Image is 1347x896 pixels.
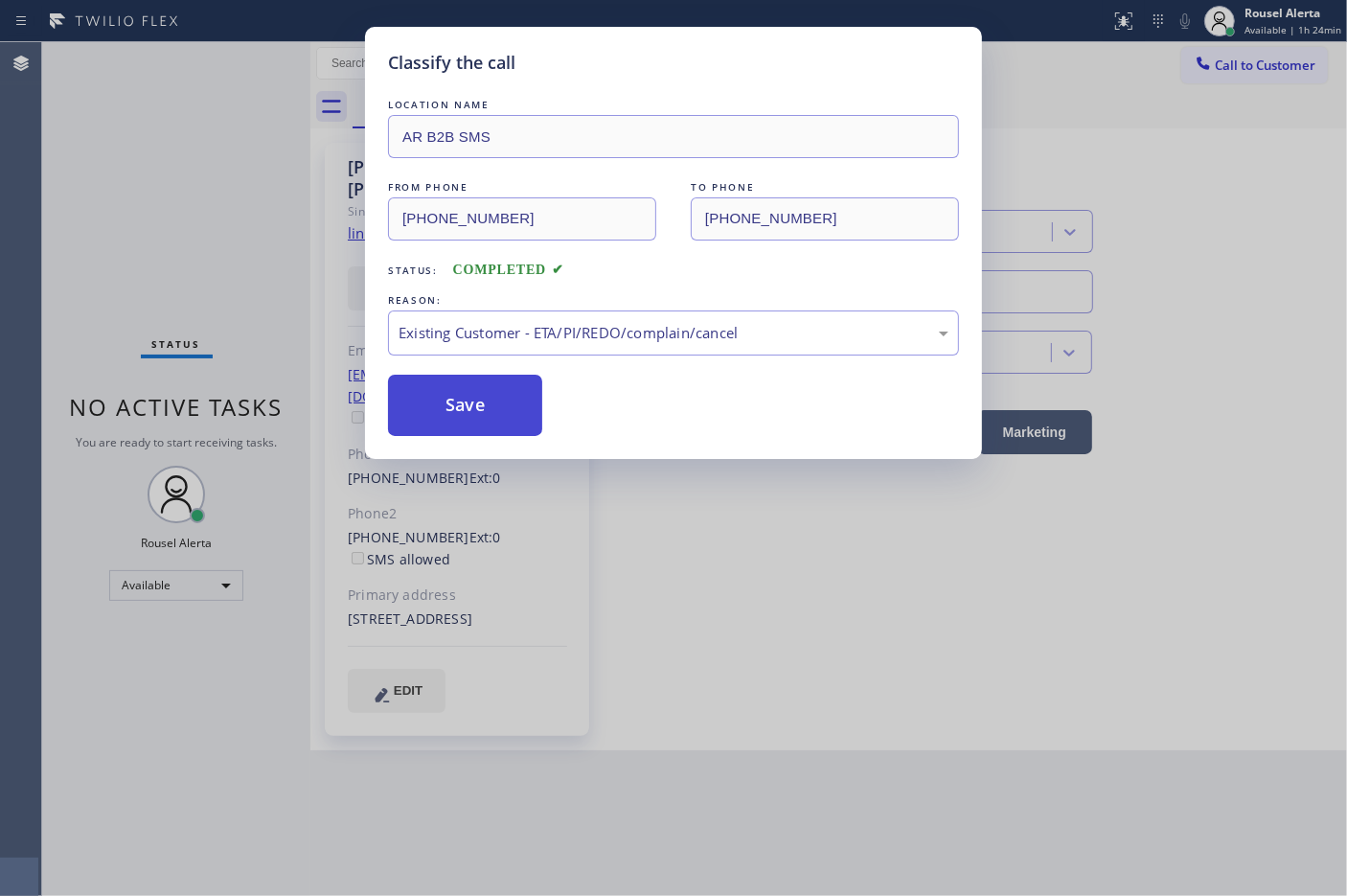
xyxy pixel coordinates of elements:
h5: Classify the call [388,50,515,76]
input: To phone [691,197,959,241]
div: TO PHONE [691,177,959,197]
span: Status: [388,264,438,277]
div: REASON: [388,290,959,310]
span: COMPLETED [453,263,564,277]
div: Existing Customer - ETA/PI/REDO/complain/cancel [399,322,948,344]
div: FROM PHONE [388,177,656,197]
div: LOCATION NAME [388,95,959,115]
button: Save [388,375,542,436]
input: From phone [388,197,656,241]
